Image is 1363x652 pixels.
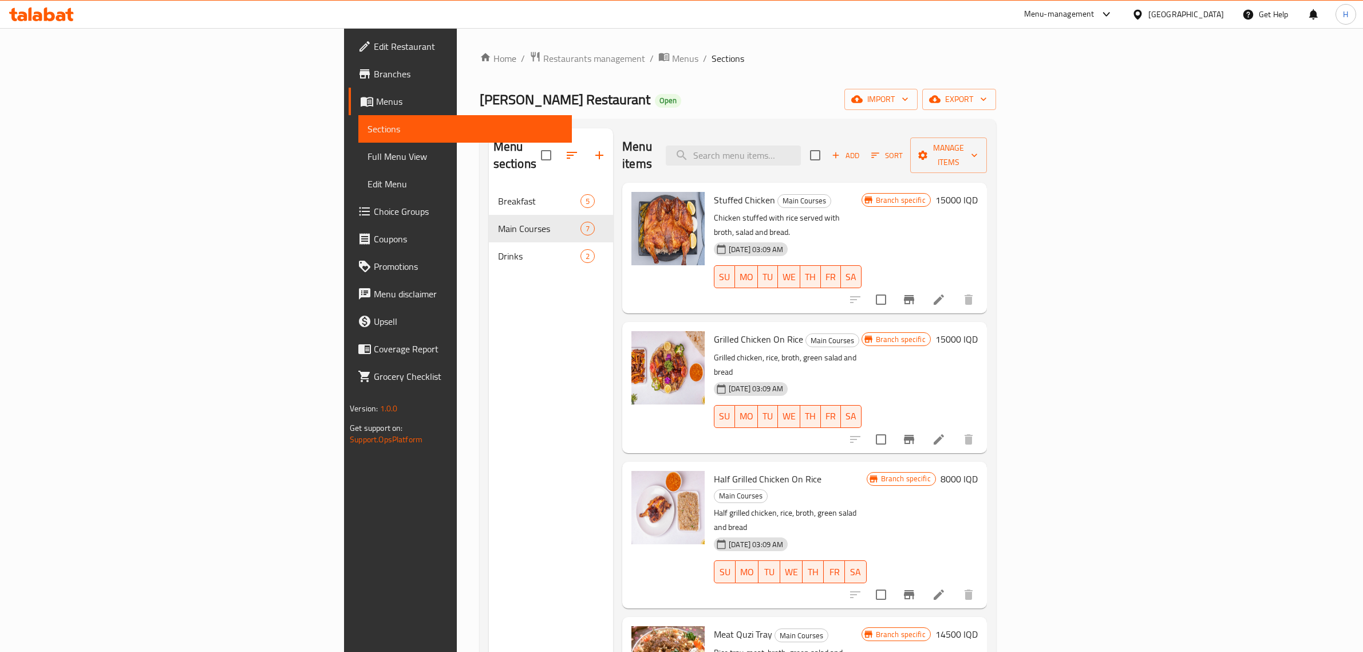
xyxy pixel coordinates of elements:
[489,215,614,242] div: Main Courses7
[581,196,594,207] span: 5
[658,51,698,66] a: Menus
[374,40,563,53] span: Edit Restaurant
[714,351,861,379] p: Grilled chicken, rice, broth, green salad and bread
[871,629,930,640] span: Branch specific
[828,564,840,580] span: FR
[724,244,788,255] span: [DATE] 03:09 AM
[666,146,801,166] input: search
[498,194,580,208] span: Breakfast
[955,581,982,608] button: delete
[868,147,906,164] button: Sort
[714,470,821,488] span: Half Grilled Chicken On Rice
[530,51,645,66] a: Restaurants management
[871,195,930,206] span: Branch specific
[827,147,864,164] span: Add item
[844,89,918,110] button: import
[558,142,586,169] span: Sort sections
[935,626,978,642] h6: 14500 IQD
[845,560,866,583] button: SA
[1343,8,1348,21] span: H
[368,122,563,136] span: Sections
[349,33,572,60] a: Edit Restaurant
[871,334,930,345] span: Branch specific
[935,192,978,208] h6: 15000 IQD
[864,147,910,164] span: Sort items
[830,149,861,162] span: Add
[655,96,681,105] span: Open
[714,506,866,535] p: Half grilled chicken, rice, broth, green salad and bread
[775,629,828,642] div: Main Courses
[719,269,730,285] span: SU
[714,265,734,288] button: SU
[740,408,753,425] span: MO
[350,421,402,435] span: Get support on:
[869,288,893,312] span: Select to update
[586,142,613,169] button: Add section
[368,150,563,163] span: Full Menu View
[941,471,978,487] h6: 8000 IQD
[910,138,987,173] button: Manage items
[489,187,614,215] div: Breakfast5
[803,560,824,583] button: TH
[374,342,563,356] span: Coverage Report
[869,427,893,451] span: Select to update
[895,426,923,453] button: Branch-specific-item
[850,564,862,580] span: SA
[931,92,987,107] span: export
[498,249,580,263] span: Drinks
[758,265,779,288] button: TU
[922,89,996,110] button: export
[935,331,978,347] h6: 15000 IQD
[805,333,859,347] div: Main Courses
[631,192,705,265] img: Stuffed Chicken
[714,211,861,239] p: Chicken stuffed with rice served with broth, salad and bread.
[349,363,572,390] a: Grocery Checklist
[672,52,698,65] span: Menus
[374,67,563,81] span: Branches
[783,408,796,425] span: WE
[714,191,775,209] span: Stuffed Chicken
[825,269,837,285] span: FR
[719,564,731,580] span: SU
[763,408,774,425] span: TU
[932,433,946,446] a: Edit menu item
[800,265,821,288] button: TH
[854,92,908,107] span: import
[871,149,903,162] span: Sort
[358,170,572,198] a: Edit Menu
[780,560,803,583] button: WE
[374,205,563,218] span: Choice Groups
[777,194,831,208] div: Main Courses
[740,564,754,580] span: MO
[622,138,652,172] h2: Menu items
[480,87,650,112] span: [PERSON_NAME] Restaurant
[349,60,572,88] a: Branches
[374,370,563,383] span: Grocery Checklist
[703,52,707,65] li: /
[825,408,837,425] span: FR
[498,222,580,235] span: Main Courses
[349,225,572,253] a: Coupons
[824,560,845,583] button: FR
[631,331,705,404] img: Grilled Chicken On Rice
[350,432,422,447] a: Support.OpsPlatform
[736,560,758,583] button: MO
[581,223,594,234] span: 7
[932,588,946,602] a: Edit menu item
[714,560,736,583] button: SU
[374,260,563,273] span: Promotions
[724,383,788,394] span: [DATE] 03:09 AM
[740,269,753,285] span: MO
[714,489,767,502] span: Main Courses
[489,242,614,270] div: Drinks2
[775,629,828,642] span: Main Courses
[895,286,923,313] button: Branch-specific-item
[349,198,572,225] a: Choice Groups
[368,177,563,191] span: Edit Menu
[631,471,705,544] img: Half Grilled Chicken On Rice
[374,232,563,246] span: Coupons
[724,539,788,550] span: [DATE] 03:09 AM
[358,115,572,143] a: Sections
